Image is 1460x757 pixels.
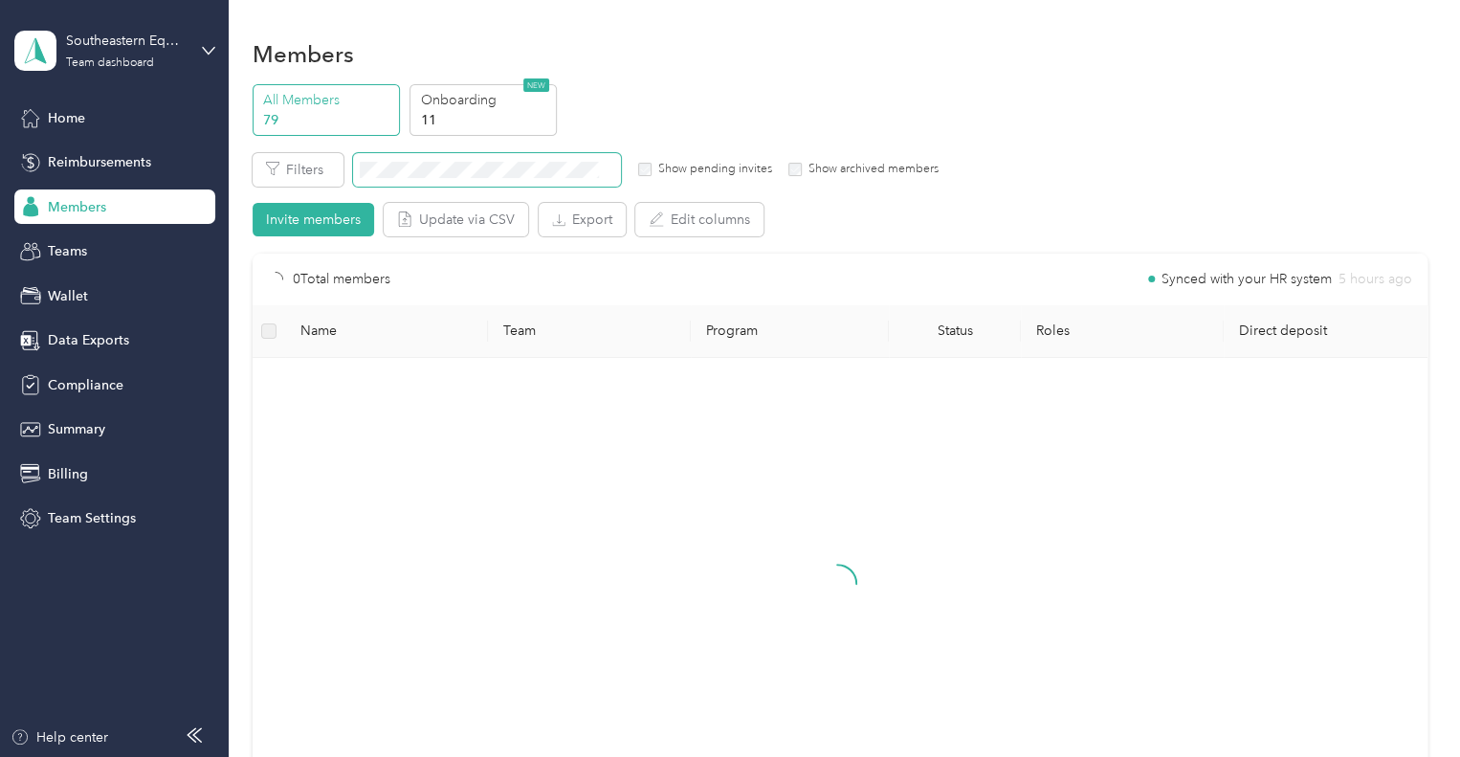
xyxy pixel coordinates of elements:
span: NEW [523,78,549,92]
h1: Members [253,44,354,64]
th: Team [488,305,691,358]
span: Compliance [48,375,123,395]
p: 11 [421,110,551,130]
button: Filters [253,153,343,187]
span: Members [48,197,106,217]
label: Show pending invites [652,161,772,178]
p: Onboarding [421,90,551,110]
button: Invite members [253,203,374,236]
button: Update via CSV [384,203,528,236]
span: Name [300,323,473,339]
span: Data Exports [48,330,129,350]
span: 5 hours ago [1338,273,1412,286]
th: Status [889,305,1021,358]
button: Edit columns [635,203,763,236]
th: Roles [1021,305,1224,358]
span: Team Settings [48,508,136,528]
th: Direct deposit [1224,305,1427,358]
label: Show archived members [802,161,939,178]
iframe: Everlance-gr Chat Button Frame [1353,650,1460,757]
span: Summary [48,419,105,439]
div: Southeastern Equipment [66,31,186,51]
p: All Members [263,90,393,110]
th: Name [285,305,488,358]
span: Synced with your HR system [1161,273,1332,286]
p: 0 Total members [293,269,390,290]
span: Reimbursements [48,152,151,172]
span: Home [48,108,85,128]
th: Program [691,305,889,358]
p: 79 [263,110,393,130]
div: Team dashboard [66,57,154,69]
span: Billing [48,464,88,484]
button: Help center [11,727,108,747]
span: Wallet [48,286,88,306]
span: Teams [48,241,87,261]
button: Export [539,203,626,236]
